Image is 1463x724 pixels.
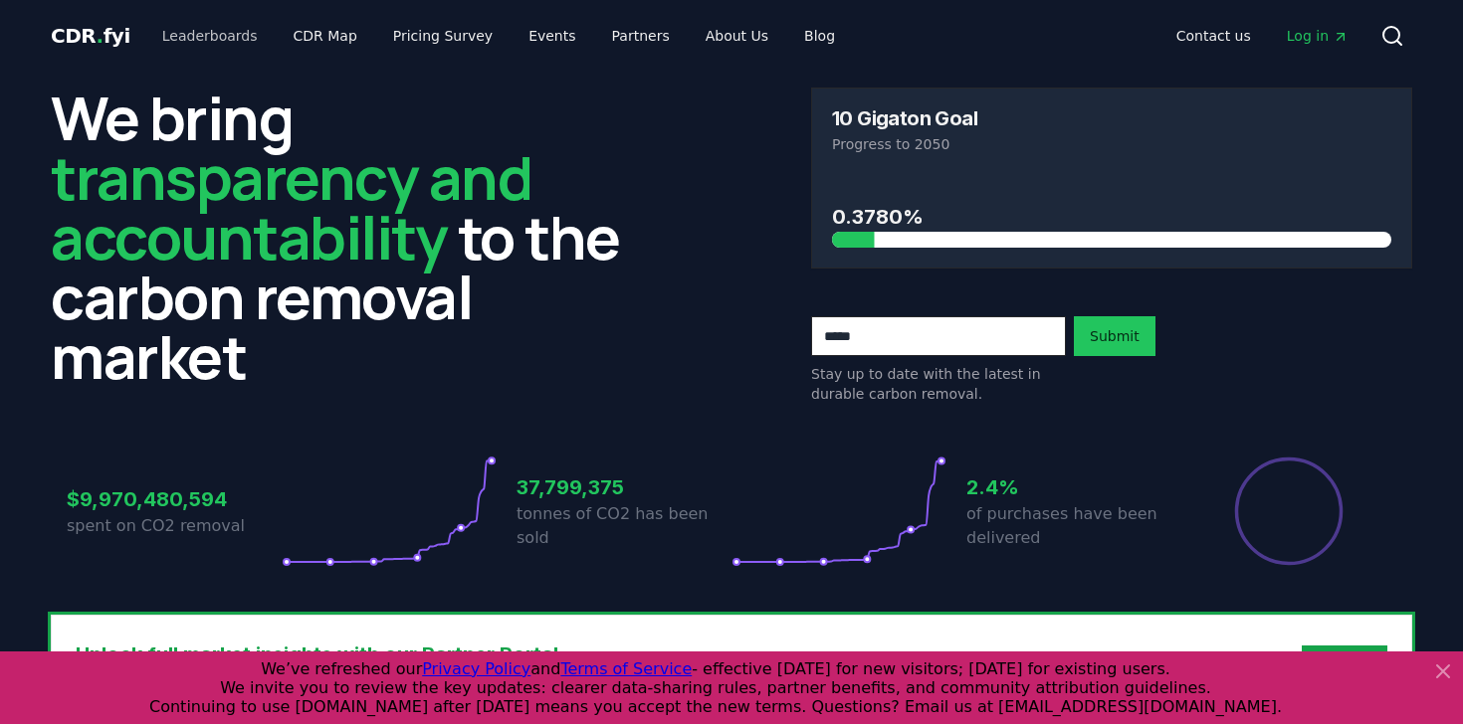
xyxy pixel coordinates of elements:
[596,18,686,54] a: Partners
[832,108,977,128] h3: 10 Gigaton Goal
[832,202,1391,232] h3: 0.3780%
[1160,18,1364,54] nav: Main
[67,484,282,514] h3: $9,970,480,594
[146,18,274,54] a: Leaderboards
[278,18,373,54] a: CDR Map
[517,502,731,550] p: tonnes of CO2 has been sold
[517,472,731,502] h3: 37,799,375
[97,24,104,48] span: .
[1160,18,1267,54] a: Contact us
[377,18,509,54] a: Pricing Survey
[811,364,1066,404] p: Stay up to date with the latest in durable carbon removal.
[51,24,130,48] span: CDR fyi
[51,88,652,386] h2: We bring to the carbon removal market
[51,22,130,50] a: CDR.fyi
[51,136,531,277] span: transparency and accountability
[513,18,591,54] a: Events
[76,639,942,669] h3: Unlock full market insights with our Partner Portal
[1074,316,1155,356] button: Submit
[146,18,851,54] nav: Main
[1271,18,1364,54] a: Log in
[1287,26,1349,46] span: Log in
[1233,455,1345,567] div: Percentage of sales delivered
[67,514,282,538] p: spent on CO2 removal
[966,472,1181,502] h3: 2.4%
[832,134,1391,154] p: Progress to 2050
[966,502,1181,550] p: of purchases have been delivered
[690,18,784,54] a: About Us
[788,18,851,54] a: Blog
[1302,645,1387,685] button: Sign Up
